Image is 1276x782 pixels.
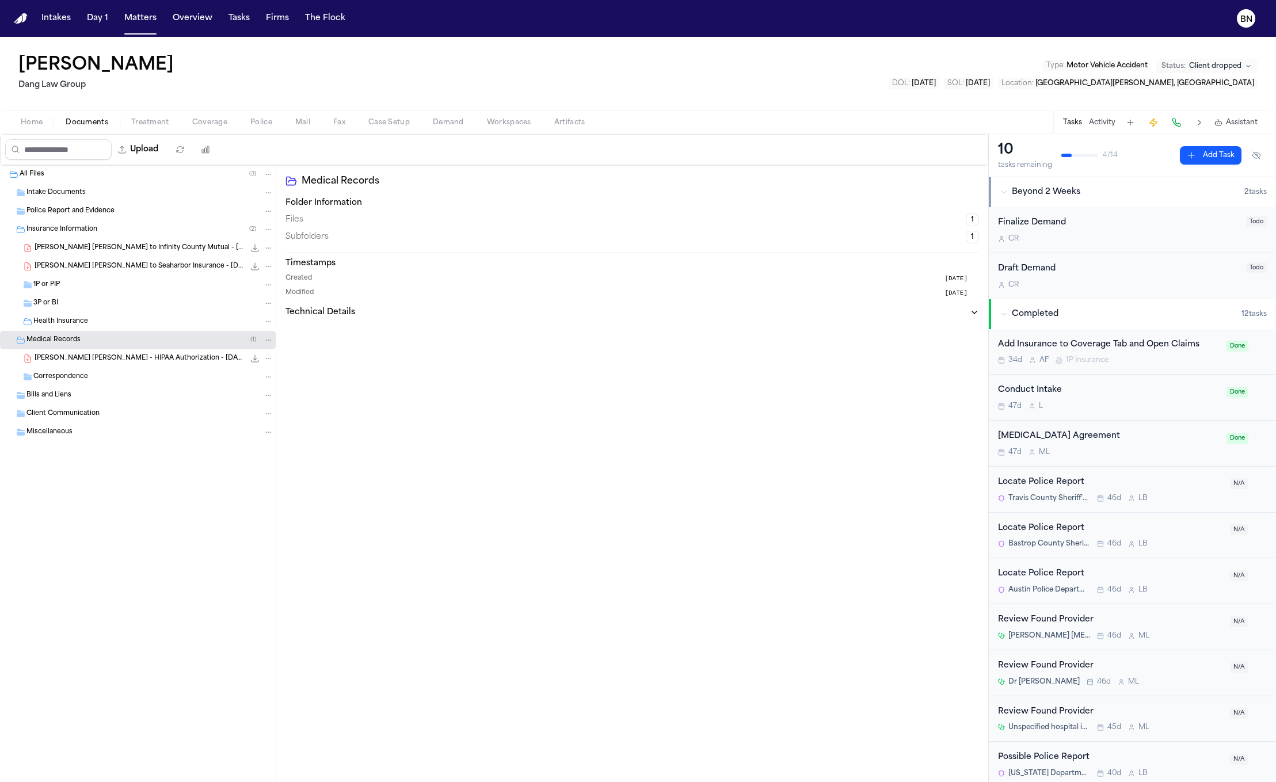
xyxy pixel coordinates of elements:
[33,372,88,382] span: Correspondence
[998,141,1052,159] div: 10
[989,299,1276,329] button: Completed12tasks
[192,118,227,127] span: Coverage
[1001,80,1034,87] span: Location :
[1227,341,1248,352] span: Done
[989,375,1276,421] div: Open task: Conduct Intake
[989,207,1276,253] div: Open task: Finalize Demand
[1008,448,1022,457] span: 47d
[1246,146,1267,165] button: Hide completed tasks (⌘⇧H)
[998,659,1223,673] div: Review Found Provider
[1168,115,1184,131] button: Make a Call
[1161,62,1186,71] span: Status:
[998,262,1239,276] div: Draft Demand
[1008,402,1022,411] span: 47d
[1103,151,1118,160] span: 4 / 14
[1214,118,1258,127] button: Assistant
[998,567,1223,581] div: Locate Police Report
[18,55,174,76] button: Edit matter name
[300,8,350,29] button: The Flock
[26,225,97,235] span: Insurance Information
[261,8,294,29] a: Firms
[66,118,108,127] span: Documents
[966,80,990,87] span: [DATE]
[1230,570,1248,581] span: N/A
[989,421,1276,467] div: Open task: Retainer Agreement
[26,409,100,419] span: Client Communication
[998,161,1052,170] div: tasks remaining
[249,226,256,232] span: ( 2 )
[487,118,531,127] span: Workspaces
[1008,769,1090,778] span: [US_STATE] Department of Public Safety – Highway Patrol, Patrol Operations District 7-B ([GEOGRAP...
[944,274,979,284] button: [DATE]
[947,80,964,87] span: SOL :
[1039,356,1049,365] span: A F
[944,288,979,298] button: [DATE]
[18,55,174,76] h1: [PERSON_NAME]
[18,78,178,92] h2: Dang Law Group
[249,171,256,177] span: ( 3 )
[1107,539,1121,548] span: 46d
[35,262,245,272] span: [PERSON_NAME] [PERSON_NAME] to Seaharbor Insurance - [DATE]
[20,170,44,180] span: All Files
[554,118,585,127] span: Artifacts
[37,8,75,29] a: Intakes
[368,118,410,127] span: Case Setup
[944,288,968,298] span: [DATE]
[82,8,113,29] button: Day 1
[998,78,1258,89] button: Edit Location: Del Valle, TX
[26,335,81,345] span: Medical Records
[5,139,112,160] input: Search files
[1107,494,1121,503] span: 46d
[1066,62,1148,69] span: Motor Vehicle Accident
[989,329,1276,375] div: Open task: Add Insurance to Coverage Tab and Open Claims
[285,214,303,226] span: Files
[1097,677,1111,686] span: 46d
[1230,754,1248,765] span: N/A
[998,430,1220,443] div: [MEDICAL_DATA] Agreement
[285,288,314,298] span: Modified
[1008,631,1090,640] span: [PERSON_NAME] [MEDICAL_DATA] Concepts ([PERSON_NAME] [MEDICAL_DATA])
[120,8,161,29] button: Matters
[33,280,60,290] span: 1P or PIP
[26,207,115,216] span: Police Report and Evidence
[989,177,1276,207] button: Beyond 2 Weeks2tasks
[1230,708,1248,719] span: N/A
[250,337,256,343] span: ( 1 )
[333,118,345,127] span: Fax
[26,428,73,437] span: Miscellaneous
[1008,723,1090,732] span: Unspecified hospital in [GEOGRAPHIC_DATA], [GEOGRAPHIC_DATA]
[1008,356,1022,365] span: 34d
[224,8,254,29] button: Tasks
[1039,448,1050,457] span: M L
[1039,402,1043,411] span: L
[302,174,979,188] h2: Medical Records
[998,384,1220,397] div: Conduct Intake
[998,751,1223,764] div: Possible Police Report
[989,558,1276,604] div: Open task: Locate Police Report
[33,317,88,327] span: Health Insurance
[1145,115,1161,131] button: Create Immediate Task
[989,467,1276,513] div: Open task: Locate Police Report
[1226,118,1258,127] span: Assistant
[966,231,979,243] span: 1
[1107,769,1121,778] span: 40d
[1008,494,1090,503] span: Travis County Sheriff’s Office
[1244,188,1267,197] span: 2 task s
[1138,723,1149,732] span: M L
[21,118,43,127] span: Home
[889,78,939,89] button: Edit DOL: 2025-07-04
[14,13,28,24] img: Finch Logo
[1035,80,1254,87] span: [GEOGRAPHIC_DATA][PERSON_NAME], [GEOGRAPHIC_DATA]
[250,118,272,127] span: Police
[1008,539,1090,548] span: Bastrop County Sheriff’s Office
[1063,118,1082,127] button: Tasks
[1012,186,1080,198] span: Beyond 2 Weeks
[1227,433,1248,444] span: Done
[989,650,1276,696] div: Open task: Review Found Provider
[1138,585,1148,594] span: L B
[168,8,217,29] button: Overview
[1138,769,1148,778] span: L B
